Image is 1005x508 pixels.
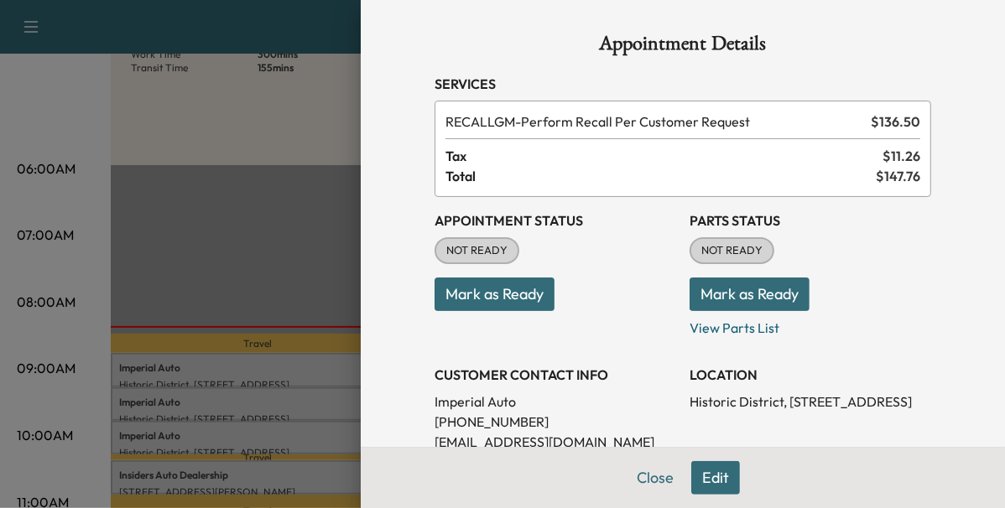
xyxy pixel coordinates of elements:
span: NOT READY [691,242,773,259]
p: View Parts List [690,311,931,338]
h3: CUSTOMER CONTACT INFO [435,365,676,385]
p: Imperial Auto [435,391,676,412]
button: Close [626,461,685,495]
span: $ 136.50 [871,111,920,132]
p: [EMAIL_ADDRESS][DOMAIN_NAME] [435,432,676,452]
button: Mark as Ready [690,277,810,311]
button: Edit [691,461,740,495]
button: Mark as Ready [435,277,555,311]
p: Historic District, [STREET_ADDRESS] [690,391,931,412]
p: [PHONE_NUMBER] [435,412,676,432]
h3: LOCATION [690,365,931,385]
h3: Services [435,74,931,94]
span: $ 147.76 [876,166,920,186]
h3: Parts Status [690,210,931,231]
span: Tax [445,146,883,166]
span: NOT READY [436,242,518,259]
h3: Appointment Status [435,210,676,231]
h1: Appointment Details [435,34,931,60]
span: Total [445,166,876,186]
span: $ 11.26 [883,146,920,166]
span: Perform Recall Per Customer Request [445,111,864,132]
